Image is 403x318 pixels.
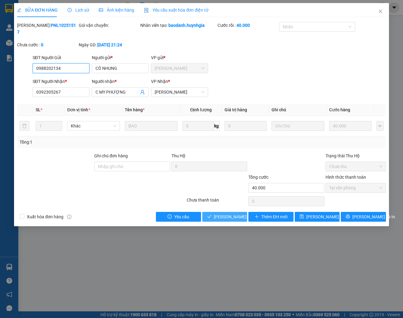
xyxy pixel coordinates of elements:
div: Ngày GD: [79,41,139,48]
div: Gói vận chuyển: [79,22,139,29]
span: exclamation-circle [167,214,172,219]
button: plusThêm ĐH mới [248,212,293,222]
span: VP Nhận [151,79,168,84]
span: Xuất hóa đơn hàng [24,213,66,220]
button: plus [376,121,383,131]
span: SL [36,107,41,112]
input: Ghi Chú [272,121,324,131]
label: Hình thức thanh toán [326,175,366,180]
span: Đơn vị tính [67,107,90,112]
div: SĐT Người Nhận [33,78,89,85]
input: VD: Bàn, Ghế [125,121,178,131]
span: Cước hàng [329,107,350,112]
b: [DATE] 21:24 [97,42,122,47]
b: 40.000 [236,23,250,28]
span: info-circle [67,215,71,219]
span: [PERSON_NAME] và Giao hàng [214,213,272,220]
div: Chưa thanh toán [186,197,248,207]
span: [PERSON_NAME] và In [352,213,395,220]
button: exclamation-circleYêu cầu [156,212,201,222]
span: Diên Khánh [155,88,204,97]
span: close [378,9,383,14]
input: 0 [329,121,372,131]
b: baodanh.huynhgia [168,23,205,28]
span: edit [17,8,21,12]
div: Chưa cước : [17,41,77,48]
div: [PERSON_NAME]: [17,22,77,35]
span: Định lượng [190,107,212,112]
button: check[PERSON_NAME] và Giao hàng [202,212,247,222]
div: Người nhận [92,78,149,85]
th: Ghi chú [269,104,327,116]
img: icon [144,8,149,13]
span: Yêu cầu [174,213,189,220]
div: VP gửi [151,54,208,61]
span: save [300,214,304,219]
span: Phạm Ngũ Lão [155,64,204,73]
span: Ảnh kiện hàng [99,8,134,13]
button: save[PERSON_NAME] thay đổi [295,212,340,222]
input: Ghi chú đơn hàng [94,162,170,171]
button: printer[PERSON_NAME] và In [341,212,386,222]
span: user-add [140,90,145,95]
button: delete [20,121,29,131]
span: Thu Hộ [171,153,185,158]
span: Tổng cước [248,175,268,180]
div: Cước rồi : [218,22,278,29]
span: Chưa thu [329,162,382,171]
button: Close [372,3,389,20]
span: Tại văn phòng [329,183,382,192]
div: Trạng thái Thu Hộ [326,152,386,159]
span: Tên hàng [125,107,145,112]
span: plus [254,214,259,219]
div: Nhân viên tạo: [140,22,216,29]
span: check [207,214,211,219]
div: Người gửi [92,54,149,61]
div: Tổng: 1 [20,139,156,145]
span: Yêu cầu xuất hóa đơn điện tử [144,8,208,13]
span: Khác [71,121,116,130]
span: SỬA ĐƠN HÀNG [17,8,58,13]
span: Thêm ĐH mới [261,213,287,220]
span: clock-circle [67,8,72,12]
label: Ghi chú đơn hàng [94,153,128,158]
span: kg [214,121,220,131]
span: Giá trị hàng [225,107,247,112]
b: 0 [41,42,43,47]
span: Lịch sử [67,8,89,13]
input: 0 [225,121,267,131]
div: SĐT Người Gửi [33,54,89,61]
span: picture [99,8,103,12]
span: printer [346,214,350,219]
span: [PERSON_NAME] thay đổi [306,213,355,220]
